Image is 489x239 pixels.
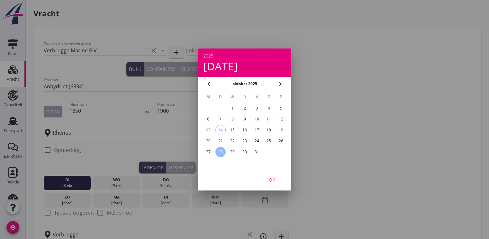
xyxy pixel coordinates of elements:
[230,79,259,89] button: oktober 2025
[276,114,286,124] button: 12
[263,176,281,183] div: OK
[203,61,286,72] div: [DATE]
[251,147,262,157] button: 31
[251,92,262,102] th: V
[227,147,238,157] button: 29
[264,114,274,124] button: 11
[214,92,226,102] th: D
[276,103,286,113] button: 5
[215,114,225,124] button: 7
[251,103,262,113] button: 3
[227,114,238,124] button: 8
[215,125,225,135] div: 14
[276,136,286,146] button: 26
[263,92,275,102] th: Z
[203,125,213,135] button: 13
[258,174,286,185] button: OK
[215,125,225,135] button: 14
[251,136,262,146] button: 24
[227,125,238,135] button: 15
[264,136,274,146] button: 25
[203,114,213,124] button: 6
[227,136,238,146] button: 22
[239,136,249,146] button: 23
[205,80,213,88] i: chevron_left
[203,136,213,146] button: 20
[215,136,225,146] button: 21
[251,125,262,135] button: 17
[239,103,249,113] button: 2
[276,80,284,88] i: chevron_right
[239,92,250,102] th: D
[276,125,286,135] button: 19
[275,92,287,102] th: Z
[215,147,225,157] button: 28
[264,103,274,113] button: 4
[203,147,213,157] button: 27
[203,54,286,58] div: 2025
[239,125,249,135] button: 16
[203,92,214,102] th: M
[239,114,249,124] button: 9
[239,147,249,157] button: 30
[264,125,274,135] button: 18
[227,103,238,113] button: 1
[251,114,262,124] button: 10
[227,92,238,102] th: W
